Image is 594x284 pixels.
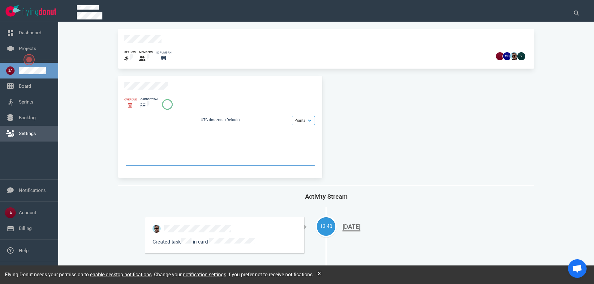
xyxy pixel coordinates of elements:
[19,30,41,36] a: Dashboard
[19,188,46,193] a: Notifications
[183,272,226,278] a: notification settings
[124,50,136,62] a: sprints
[568,259,587,278] div: Open de chat
[153,225,161,233] img: 26
[139,50,153,62] a: members
[19,210,36,215] a: Account
[19,131,36,136] a: Settings
[517,52,525,60] img: 26
[19,99,33,105] a: Sprints
[124,117,316,124] div: UTC timezone (Default)
[19,115,36,121] a: Backlog
[342,223,360,231] div: [DATE]
[19,83,31,89] a: Board
[317,223,335,230] div: 13:40
[5,272,152,278] span: Flying Donut needs your permission to
[19,46,36,51] a: Projects
[192,239,256,245] span: in card
[140,97,158,101] div: cards total
[496,52,504,60] img: 26
[124,98,137,102] div: Overdue
[305,193,347,200] span: Activity Stream
[139,50,153,54] div: members
[24,54,35,65] button: Open the dialog
[124,50,136,54] div: sprints
[153,238,297,246] p: Created task
[503,52,511,60] img: 26
[510,52,518,60] img: 26
[152,272,314,278] span: . Change your if you prefer not to receive notifications.
[22,8,56,16] img: Flying Donut text logo
[156,51,171,55] div: scrumban
[19,248,28,253] a: Help
[90,272,152,278] a: enable desktop notifications
[19,226,32,231] a: Billing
